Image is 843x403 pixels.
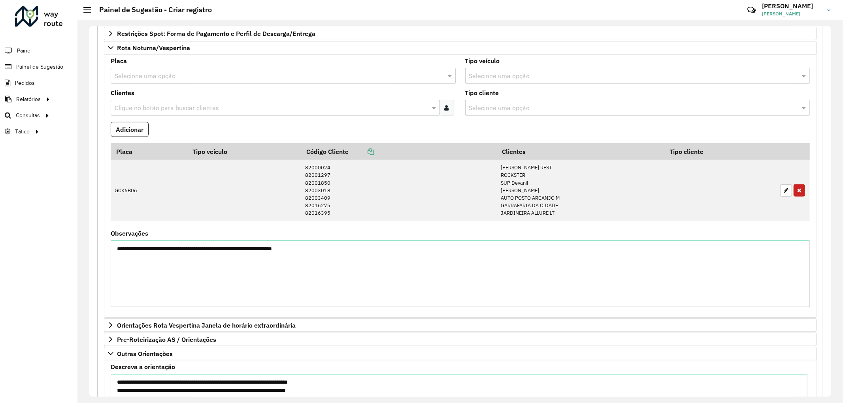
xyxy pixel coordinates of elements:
div: Rota Noturna/Vespertina [104,54,817,318]
span: Tático [15,127,30,136]
th: Placa [111,143,187,160]
td: 82000024 82001297 82001850 82003018 82003409 82016275 82016395 [301,160,496,221]
a: Contato Rápido [743,2,760,19]
span: Pedidos [15,79,35,87]
label: Tipo veículo [465,56,500,66]
span: Pre-Roteirização AS / Orientações [117,336,216,343]
td: GCK6B06 [111,160,187,221]
a: Copiar [349,148,374,156]
th: Tipo veículo [187,143,301,160]
span: Orientações Rota Vespertina Janela de horário extraordinária [117,322,296,328]
h3: [PERSON_NAME] [762,2,821,10]
label: Clientes [111,88,134,97]
span: Restrições Spot: Forma de Pagamento e Perfil de Descarga/Entrega [117,30,315,37]
span: Painel [17,47,32,55]
label: Placa [111,56,127,66]
span: Painel de Sugestão [16,63,63,71]
span: Relatórios [16,95,41,103]
td: [PERSON_NAME] REST ROCKSTER SUP Devanil [PERSON_NAME] AUTO POSTO ARCANJO M GARRAFARIA DA CIDADE J... [496,160,664,221]
label: Tipo cliente [465,88,499,97]
a: Outras Orientações [104,347,817,360]
a: Pre-Roteirização AS / Orientações [104,333,817,346]
span: Outras Orientações [117,351,173,357]
span: [PERSON_NAME] [762,10,821,17]
a: Rota Noturna/Vespertina [104,41,817,54]
a: Restrições Spot: Forma de Pagamento e Perfil de Descarga/Entrega [104,27,817,40]
h2: Painel de Sugestão - Criar registro [91,6,212,14]
label: Observações [111,229,148,238]
th: Clientes [496,143,664,160]
label: Descreva a orientação [111,362,175,371]
span: Rota Noturna/Vespertina [117,45,190,51]
span: Consultas [16,111,40,120]
a: Orientações Rota Vespertina Janela de horário extraordinária [104,319,817,332]
button: Adicionar [111,122,149,137]
th: Tipo cliente [664,143,776,160]
th: Código Cliente [301,143,496,160]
